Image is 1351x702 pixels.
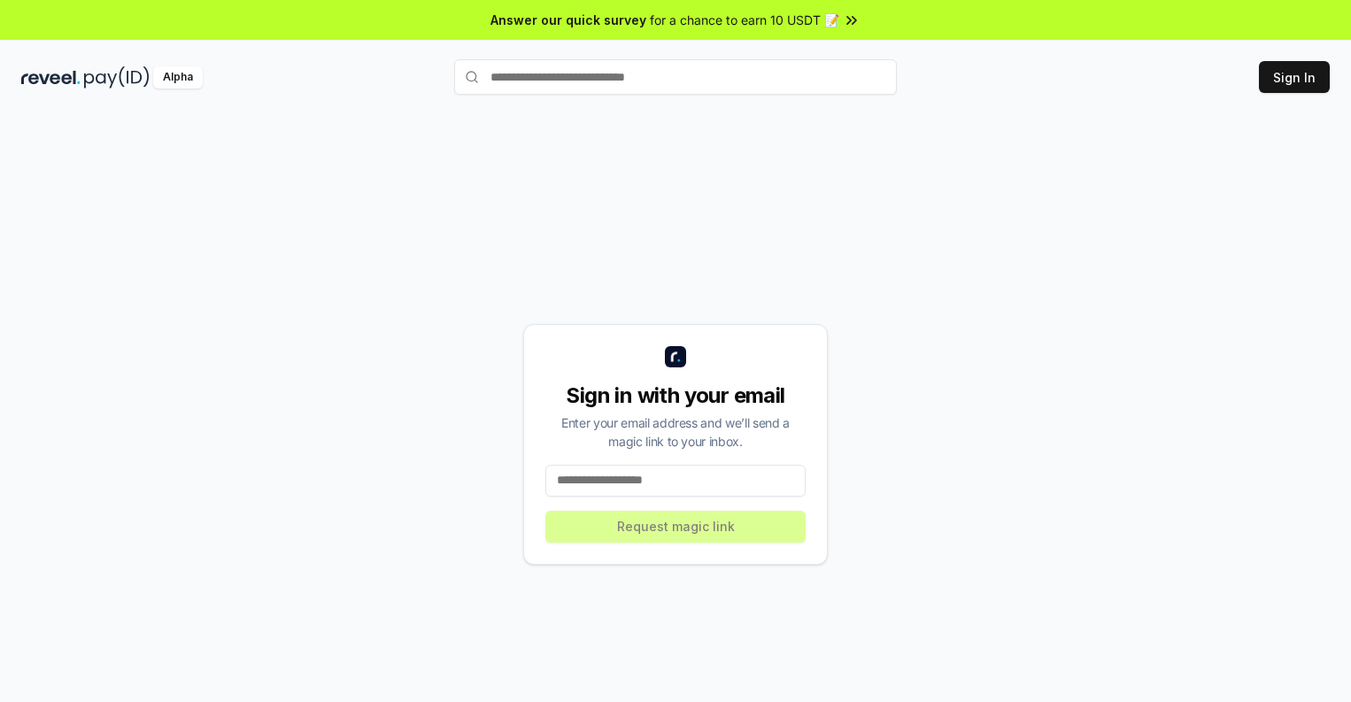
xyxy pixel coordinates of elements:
[490,11,646,29] span: Answer our quick survey
[665,346,686,367] img: logo_small
[1259,61,1330,93] button: Sign In
[153,66,203,89] div: Alpha
[545,413,806,451] div: Enter your email address and we’ll send a magic link to your inbox.
[650,11,839,29] span: for a chance to earn 10 USDT 📝
[21,66,81,89] img: reveel_dark
[545,382,806,410] div: Sign in with your email
[84,66,150,89] img: pay_id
